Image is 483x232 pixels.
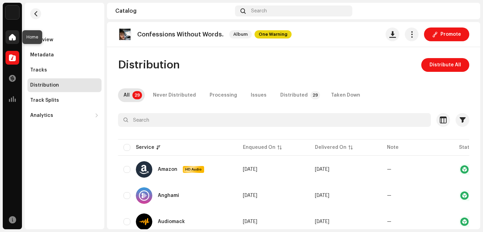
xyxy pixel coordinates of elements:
[251,8,267,14] span: Search
[153,88,196,102] div: Never Distributed
[184,167,203,172] span: HD Audio
[136,144,154,151] div: Service
[424,27,469,41] button: Promote
[243,144,275,151] div: Enqueued On
[315,219,329,224] span: Oct 7, 2025
[123,88,130,102] div: All
[243,193,257,198] span: Oct 6, 2025
[429,58,461,72] span: Distribute All
[255,30,292,38] span: One Warning
[27,78,102,92] re-m-nav-item: Distribution
[132,91,142,99] p-badge: 29
[310,91,320,99] p-badge: 29
[30,37,53,43] div: Overview
[229,30,252,38] span: Album
[461,5,472,16] img: ae092520-180b-4f7c-b02d-a8b0c132bb58
[27,109,102,122] re-m-nav-dropdown: Analytics
[280,88,308,102] div: Distributed
[251,88,267,102] div: Issues
[243,219,257,224] span: Oct 6, 2025
[30,82,59,88] div: Distribution
[243,167,257,172] span: Oct 6, 2025
[118,27,132,41] img: 3dfe381a-d415-42b6-b2ca-2da372134896
[210,88,237,102] div: Processing
[315,193,329,198] span: Oct 7, 2025
[158,193,179,198] div: Anghami
[5,5,19,19] img: acab2465-393a-471f-9647-fa4d43662784
[27,48,102,62] re-m-nav-item: Metadata
[387,193,391,198] re-a-table-badge: —
[158,219,185,224] div: Audiomack
[387,167,391,172] re-a-table-badge: —
[440,27,461,41] span: Promote
[27,33,102,47] re-m-nav-item: Overview
[387,219,391,224] re-a-table-badge: —
[115,8,232,14] div: Catalog
[27,93,102,107] re-m-nav-item: Track Splits
[118,58,180,72] span: Distribution
[30,67,47,73] div: Tracks
[315,167,329,172] span: Oct 7, 2025
[421,58,469,72] button: Distribute All
[30,113,53,118] div: Analytics
[30,98,59,103] div: Track Splits
[158,167,177,172] div: Amazon
[137,31,224,38] p: Confessions Without Words.
[118,113,431,127] input: Search
[27,63,102,77] re-m-nav-item: Tracks
[315,144,346,151] div: Delivered On
[331,88,360,102] div: Taken Down
[30,52,54,58] div: Metadata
